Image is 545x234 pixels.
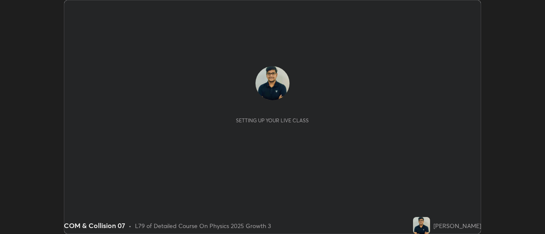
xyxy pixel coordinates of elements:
[433,221,481,230] div: [PERSON_NAME]
[413,217,430,234] img: 4d1cdec29fc44fb582a57a96c8f13205.jpg
[236,117,309,124] div: Setting up your live class
[255,66,290,100] img: 4d1cdec29fc44fb582a57a96c8f13205.jpg
[64,220,125,231] div: COM & Collision 07
[135,221,271,230] div: L79 of Detailed Course On Physics 2025 Growth 3
[129,221,132,230] div: •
